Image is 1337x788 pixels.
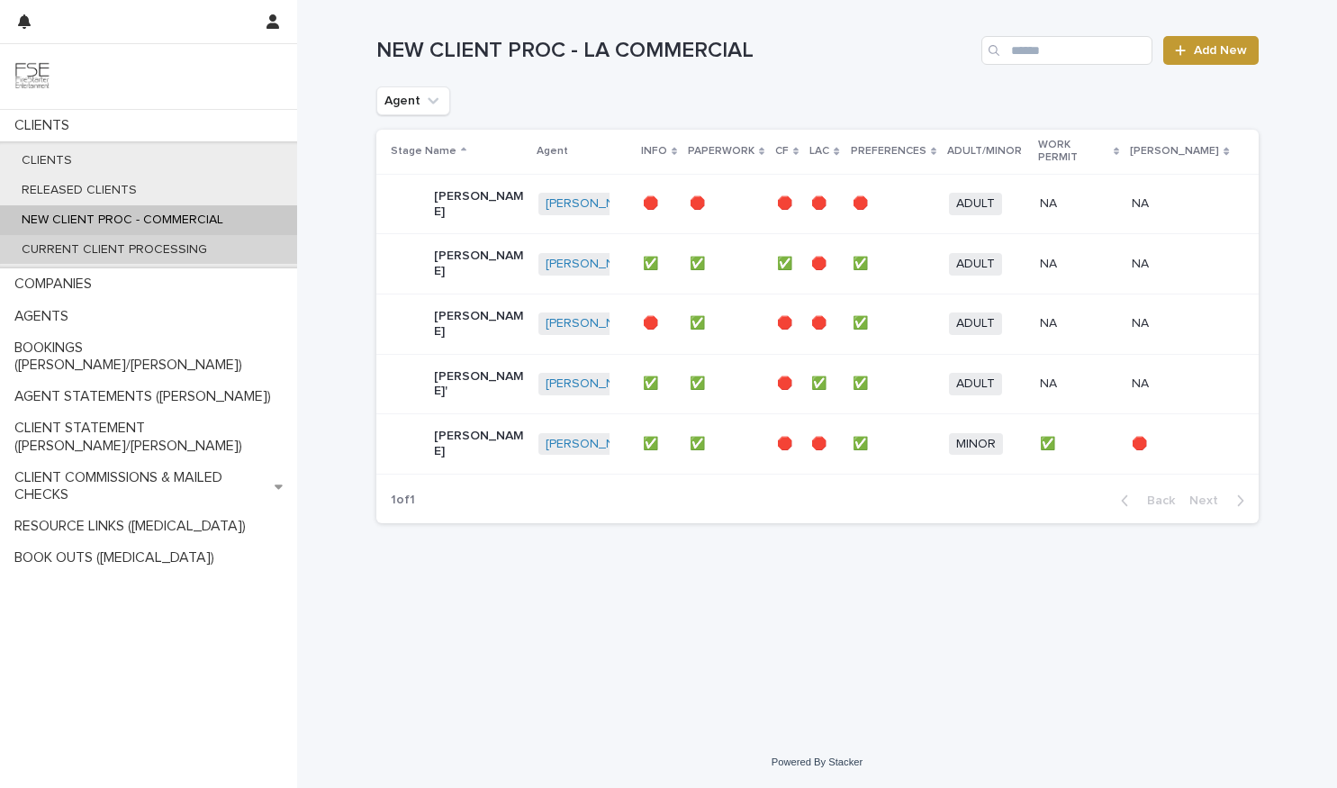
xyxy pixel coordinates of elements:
tr: [PERSON_NAME][PERSON_NAME] 🛑🛑 ✅✅ 🛑🛑 🛑🛑 ✅✅ ADULTNANA NANA [376,294,1259,354]
p: Stage Name [391,141,456,161]
p: 🛑 [811,253,830,272]
p: 🛑 [643,312,662,331]
span: ADULT [949,193,1002,215]
p: NA [1040,373,1061,392]
p: ✅ [690,312,709,331]
tr: [PERSON_NAME][PERSON_NAME] ✅✅ ✅✅ ✅✅ 🛑🛑 ✅✅ ADULTNANA NANA [376,234,1259,294]
p: ✅ [643,373,662,392]
p: CLIENTS [7,117,84,134]
p: 🛑 [777,193,796,212]
tr: [PERSON_NAME][PERSON_NAME] 🛑🛑 🛑🛑 🛑🛑 🛑🛑 🛑🛑 ADULTNANA NANA [376,174,1259,234]
a: Add New [1163,36,1258,65]
p: [PERSON_NAME] [1130,141,1219,161]
p: NEW CLIENT PROC - COMMERCIAL [7,213,238,228]
p: ✅ [853,433,872,452]
p: 🛑 [690,193,709,212]
p: ✅ [1040,433,1059,452]
p: [PERSON_NAME] [434,309,524,340]
p: RELEASED CLIENTS [7,183,151,198]
p: PREFERENCES [851,141,926,161]
p: 🛑 [811,312,830,331]
p: PAPERWORK [688,141,754,161]
a: Powered By Stacker [772,756,863,767]
p: NA [1132,193,1152,212]
p: CF [775,141,789,161]
span: Add New [1194,44,1247,57]
p: LAC [809,141,829,161]
p: 🛑 [811,193,830,212]
p: ✅ [690,373,709,392]
p: NA [1132,373,1152,392]
p: ✅ [811,373,830,392]
p: [PERSON_NAME] [434,429,524,459]
img: 9JgRvJ3ETPGCJDhvPVA5 [14,59,50,95]
p: COMPANIES [7,276,106,293]
span: ADULT [949,253,1002,276]
a: [PERSON_NAME] [546,257,644,272]
p: [PERSON_NAME]' [434,369,524,400]
span: ADULT [949,312,1002,335]
p: 🛑 [1132,433,1151,452]
p: 🛑 [777,312,796,331]
a: [PERSON_NAME] [546,437,644,452]
p: NA [1132,253,1152,272]
p: CLIENT COMMISSIONS & MAILED CHECKS [7,469,275,503]
p: ✅ [777,253,796,272]
p: INFO [641,141,667,161]
p: 🛑 [853,193,872,212]
p: CLIENT STATEMENT ([PERSON_NAME]/[PERSON_NAME]) [7,420,297,454]
span: Back [1136,494,1175,507]
p: ADULT/MINOR [947,141,1022,161]
p: 🛑 [811,433,830,452]
p: ✅ [853,312,872,331]
p: [PERSON_NAME] [434,249,524,279]
p: Agent [537,141,568,161]
p: ✅ [643,433,662,452]
span: MINOR [949,433,1003,456]
span: ADULT [949,373,1002,395]
p: WORK PERMIT [1038,135,1109,168]
a: [PERSON_NAME] [546,316,644,331]
a: [PERSON_NAME] [546,196,644,212]
p: ✅ [690,253,709,272]
p: BOOKINGS ([PERSON_NAME]/[PERSON_NAME]) [7,340,297,374]
p: AGENT STATEMENTS ([PERSON_NAME]) [7,388,285,405]
p: ✅ [643,253,662,272]
input: Search [981,36,1152,65]
p: NA [1132,312,1152,331]
tr: [PERSON_NAME]'[PERSON_NAME] ✅✅ ✅✅ 🛑🛑 ✅✅ ✅✅ ADULTNANA NANA [376,354,1259,414]
span: Next [1189,494,1229,507]
p: 🛑 [777,373,796,392]
p: ✅ [690,433,709,452]
tr: [PERSON_NAME][PERSON_NAME] ✅✅ ✅✅ 🛑🛑 🛑🛑 ✅✅ MINOR✅✅ 🛑🛑 [376,414,1259,475]
p: RESOURCE LINKS ([MEDICAL_DATA]) [7,518,260,535]
p: BOOK OUTS ([MEDICAL_DATA]) [7,549,229,566]
p: NA [1040,253,1061,272]
p: 1 of 1 [376,478,429,522]
a: [PERSON_NAME] [546,376,644,392]
h1: NEW CLIENT PROC - LA COMMERCIAL [376,38,975,64]
p: NA [1040,193,1061,212]
p: AGENTS [7,308,83,325]
p: CURRENT CLIENT PROCESSING [7,242,221,258]
button: Back [1107,493,1182,509]
p: 🛑 [777,433,796,452]
p: 🛑 [643,193,662,212]
p: [PERSON_NAME] [434,189,524,220]
p: NA [1040,312,1061,331]
button: Next [1182,493,1259,509]
p: ✅ [853,253,872,272]
p: ✅ [853,373,872,392]
button: Agent [376,86,450,115]
p: CLIENTS [7,153,86,168]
